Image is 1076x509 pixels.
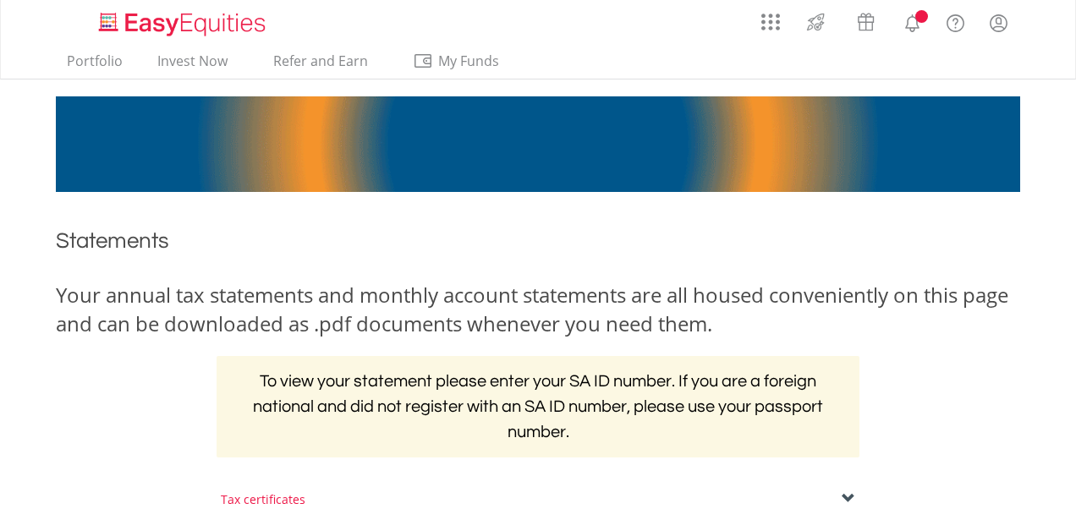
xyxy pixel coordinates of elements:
a: Notifications [891,4,934,38]
h2: To view your statement please enter your SA ID number. If you are a foreign national and did not ... [217,356,859,457]
img: grid-menu-icon.svg [761,13,780,31]
a: AppsGrid [750,4,791,31]
a: Refer and Earn [255,52,385,79]
a: Vouchers [841,4,891,36]
img: vouchers-v2.svg [852,8,880,36]
div: Tax certificates [221,491,855,508]
span: Statements [56,230,169,252]
a: FAQ's and Support [934,4,977,38]
div: Your annual tax statements and monthly account statements are all housed conveniently on this pag... [56,281,1020,339]
img: EasyEquities_Logo.png [96,10,272,38]
a: My Profile [977,4,1020,41]
a: Portfolio [60,52,129,79]
img: thrive-v2.svg [802,8,830,36]
span: My Funds [413,50,524,72]
a: Invest Now [151,52,234,79]
span: Refer and Earn [273,52,368,70]
a: Home page [92,4,272,38]
img: EasyMortage Promotion Banner [56,96,1020,192]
